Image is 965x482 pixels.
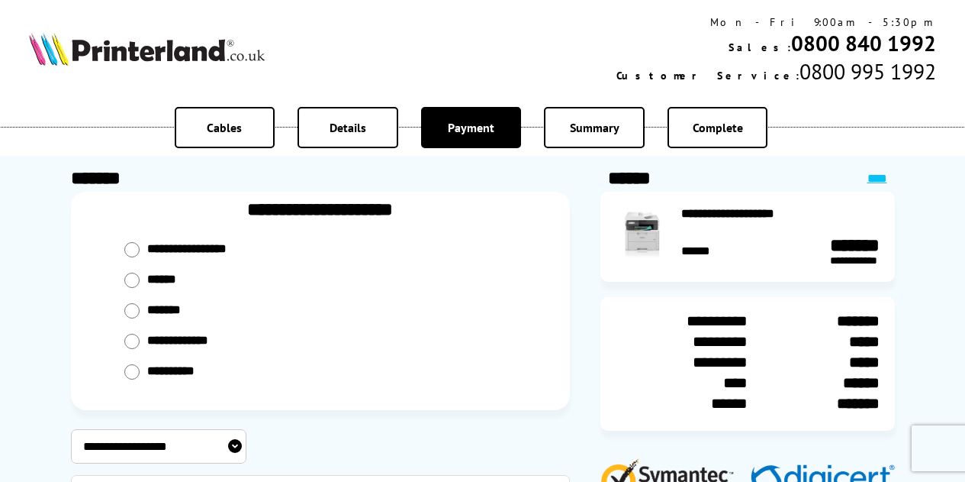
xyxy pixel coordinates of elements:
span: Payment [448,120,494,135]
span: Cables [207,120,242,135]
span: Summary [570,120,619,135]
span: 0800 995 1992 [799,57,936,86]
span: Details [330,120,366,135]
span: Sales: [729,40,791,54]
div: Mon - Fri 9:00am - 5:30pm [616,15,936,29]
img: Printerland Logo [29,32,265,66]
span: Customer Service: [616,69,799,82]
a: 0800 840 1992 [791,29,936,57]
span: Complete [693,120,743,135]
